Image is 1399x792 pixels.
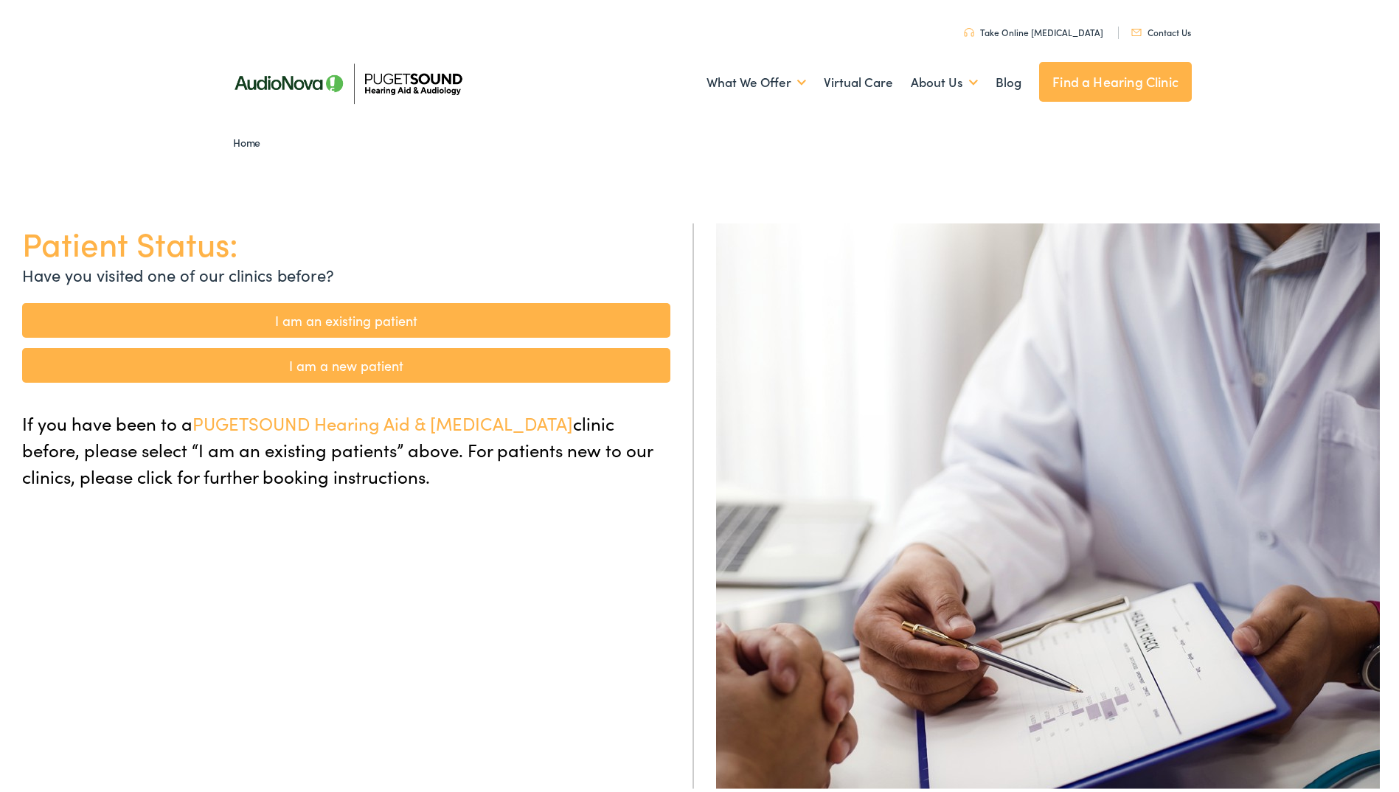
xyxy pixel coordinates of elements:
a: Contact Us [1131,23,1191,35]
a: What We Offer [707,52,806,107]
h1: Patient Status: [22,220,670,260]
a: I am an existing patient [22,300,670,335]
a: About Us [911,52,978,107]
img: utility icon [1131,26,1142,33]
a: Virtual Care [824,52,893,107]
a: Home [233,132,268,147]
a: Take Online [MEDICAL_DATA] [964,23,1103,35]
img: utility icon [964,25,974,34]
p: If you have been to a clinic before, please select “I am an existing patients” above. For patient... [22,407,670,487]
a: Blog [996,52,1021,107]
a: Find a Hearing Clinic [1039,59,1192,99]
span: PUGETSOUND Hearing Aid & [MEDICAL_DATA] [192,408,573,432]
p: Have you visited one of our clinics before? [22,260,670,284]
a: I am a new patient [22,345,670,380]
